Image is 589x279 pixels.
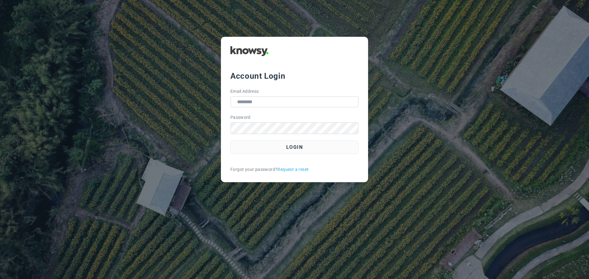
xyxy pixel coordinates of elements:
[230,114,251,121] label: Password
[230,166,359,173] div: Forgot your password?
[230,70,359,81] div: Account Login
[230,140,359,154] button: Login
[230,88,259,95] label: Email Address
[277,166,309,173] a: Request a reset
